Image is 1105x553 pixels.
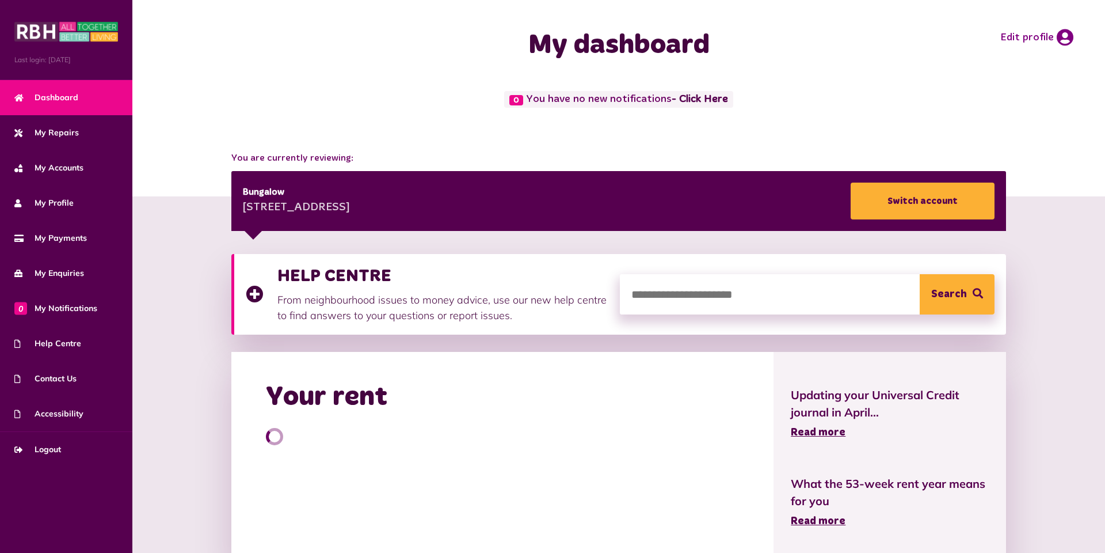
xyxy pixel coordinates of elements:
span: What the 53-week rent year means for you [791,475,989,510]
span: Accessibility [14,408,83,420]
span: Read more [791,516,845,527]
a: Switch account [851,183,995,219]
span: Read more [791,427,845,438]
a: Edit profile [1000,29,1073,46]
span: Logout [14,444,61,456]
span: My Profile [14,197,74,209]
h1: My dashboard [388,29,849,62]
span: My Notifications [14,302,97,315]
div: Bungalow [243,185,350,199]
h2: Your rent [266,381,387,414]
span: Contact Us [14,373,77,385]
span: 0 [509,95,523,105]
div: [STREET_ADDRESS] [243,199,350,217]
span: My Accounts [14,162,83,174]
span: My Enquiries [14,267,84,279]
p: From neighbourhood issues to money advice, use our new help centre to find answers to your questi... [277,292,609,323]
a: What the 53-week rent year means for you Read more [791,475,989,529]
span: My Payments [14,232,87,244]
img: MyRBH [14,20,118,43]
h3: HELP CENTRE [277,266,609,286]
button: Search [920,274,995,315]
span: Help Centre [14,338,81,350]
span: You have no new notifications [504,91,733,108]
span: Dashboard [14,92,78,104]
span: You are currently reviewing: [231,151,1007,165]
span: 0 [14,302,27,315]
span: Last login: [DATE] [14,55,118,65]
span: Updating your Universal Credit journal in April... [791,387,989,421]
span: Search [931,274,967,315]
span: My Repairs [14,127,79,139]
a: Updating your Universal Credit journal in April... Read more [791,387,989,441]
a: - Click Here [672,94,728,105]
